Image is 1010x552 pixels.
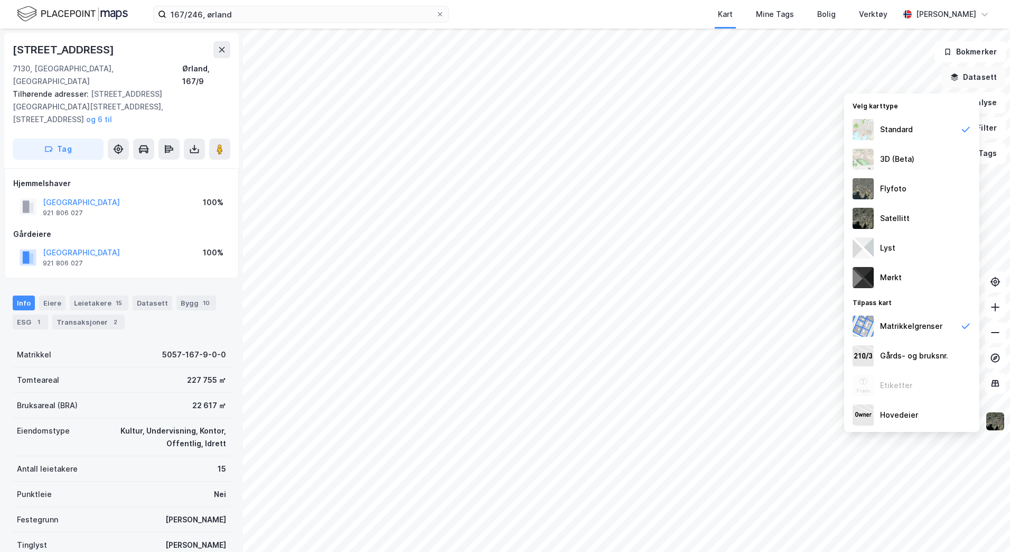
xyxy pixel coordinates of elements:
div: Transaksjoner [52,315,125,329]
button: Analyse [944,92,1006,113]
img: cadastreBorders.cfe08de4b5ddd52a10de.jpeg [853,316,874,337]
img: 9k= [985,411,1005,431]
div: Tilpass kart [844,292,979,311]
div: 22 617 ㎡ [192,399,226,412]
div: 100% [203,246,223,259]
div: Bruksareal (BRA) [17,399,78,412]
img: Z [853,178,874,199]
div: Matrikkelgrenser [880,320,942,333]
div: 1 [33,317,44,327]
div: Eiere [39,296,66,310]
div: Bygg [176,296,216,310]
div: Etiketter [880,379,912,392]
button: Tag [13,139,104,160]
div: Tomteareal [17,374,59,387]
div: 5057-167-9-0-0 [162,348,226,361]
img: nCdM7BzjoCAAAAAElFTkSuQmCC [853,267,874,288]
div: Hovedeier [880,409,918,421]
div: Leietakere [70,296,128,310]
img: 9k= [853,208,874,229]
div: 921 806 027 [43,209,83,217]
div: Gårdeiere [13,228,230,241]
img: Z [853,119,874,140]
div: Kart [718,8,733,21]
div: 15 [218,463,226,475]
div: Gårds- og bruksnr. [880,349,948,362]
div: [STREET_ADDRESS][GEOGRAPHIC_DATA][STREET_ADDRESS], [STREET_ADDRESS] [13,88,222,126]
img: luj3wr1y2y3+OchiMxRmMxRlscgabnMEmZ7DJGWxyBpucwSZnsMkZbHIGm5zBJmewyRlscgabnMEmZ7DJGWxyBpucwSZnsMkZ... [853,237,874,259]
button: Bokmerker [934,41,1006,62]
div: Mine Tags [756,8,794,21]
div: Kultur, Undervisning, Kontor, Offentlig, Idrett [82,425,226,450]
div: Matrikkel [17,348,51,361]
img: Z [853,375,874,396]
div: Tinglyst [17,539,47,551]
div: ESG [13,315,48,329]
img: logo.f888ab2527a4732fd821a326f86c7f29.svg [17,5,128,23]
div: Verktøy [859,8,887,21]
div: Mørkt [880,271,902,284]
div: 15 [114,298,124,308]
div: [PERSON_NAME] [165,513,226,526]
div: 227 755 ㎡ [187,374,226,387]
div: 10 [201,298,212,308]
img: majorOwner.b5e170eddb5c04bfeeff.jpeg [853,404,874,426]
div: Festegrunn [17,513,58,526]
div: Antall leietakere [17,463,78,475]
img: Z [853,149,874,170]
div: Bolig [817,8,836,21]
iframe: Chat Widget [957,501,1010,552]
div: Standard [880,123,913,136]
button: Filter [955,117,1006,139]
button: Datasett [941,67,1006,88]
div: Punktleie [17,488,52,501]
span: Tilhørende adresser: [13,89,91,98]
div: Nei [214,488,226,501]
div: Satellitt [880,212,910,225]
div: [PERSON_NAME] [916,8,976,21]
div: Kontrollprogram for chat [957,501,1010,552]
div: 3D (Beta) [880,153,914,165]
div: Velg karttype [844,96,979,115]
div: 7130, [GEOGRAPHIC_DATA], [GEOGRAPHIC_DATA] [13,62,182,88]
input: Søk på adresse, matrikkel, gårdeiere, leietakere eller personer [166,6,436,22]
div: [PERSON_NAME] [165,539,226,551]
button: Tags [957,143,1006,164]
div: Info [13,296,35,310]
div: Datasett [133,296,172,310]
div: 2 [110,317,120,327]
div: 921 806 027 [43,259,83,268]
img: cadastreKeys.547ab17ec502f5a4ef2b.jpeg [853,345,874,366]
div: Flyfoto [880,182,906,195]
div: Lyst [880,242,895,254]
div: 100% [203,196,223,209]
div: [STREET_ADDRESS] [13,41,116,58]
div: Eiendomstype [17,425,70,437]
div: Ørland, 167/9 [182,62,230,88]
div: Hjemmelshaver [13,177,230,190]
